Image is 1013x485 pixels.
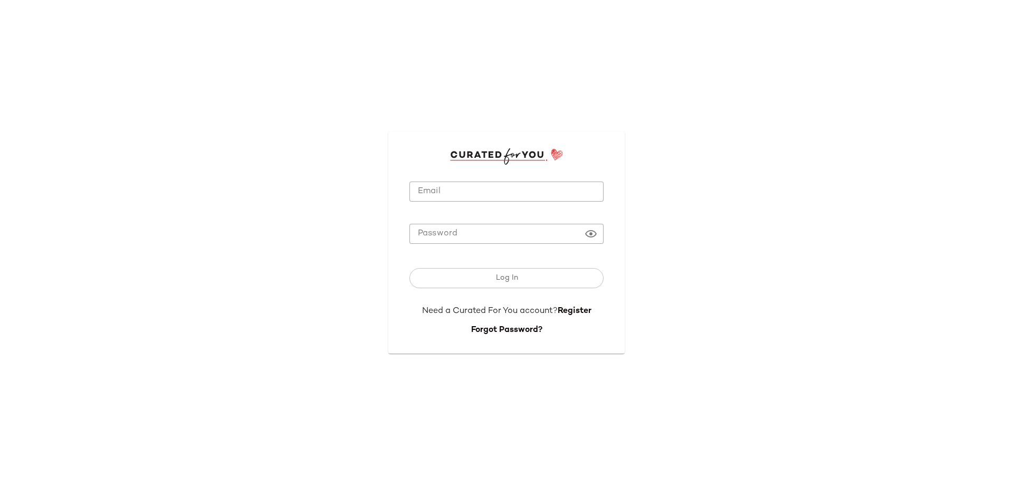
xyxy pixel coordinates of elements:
span: Need a Curated For You account? [422,307,558,316]
img: cfy_login_logo.DGdB1djN.svg [450,148,563,164]
button: Log In [409,268,604,288]
span: Log In [495,274,518,282]
a: Forgot Password? [471,326,542,335]
a: Register [558,307,591,316]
